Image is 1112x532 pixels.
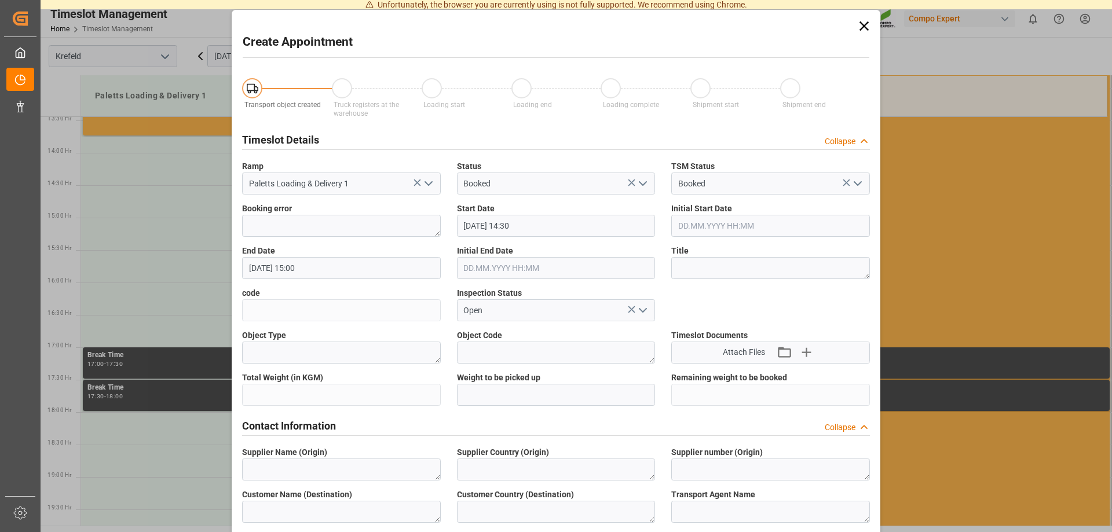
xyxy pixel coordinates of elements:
span: Timeslot Documents [671,329,748,342]
span: Supplier Country (Origin) [457,446,549,458]
span: Initial Start Date [671,203,732,215]
input: DD.MM.YYYY HH:MM [671,215,870,237]
span: Customer Name (Destination) [242,489,352,501]
span: Loading end [513,101,552,109]
span: Transport object created [244,101,321,109]
input: Type to search/select [457,173,656,195]
span: Shipment start [693,101,739,109]
span: Title [671,245,689,257]
button: open menu [848,175,865,193]
span: Initial End Date [457,245,513,257]
input: Type to search/select [242,173,441,195]
span: End Date [242,245,275,257]
span: Object Type [242,329,286,342]
span: code [242,287,260,299]
input: DD.MM.YYYY HH:MM [457,257,656,279]
h2: Create Appointment [243,33,353,52]
span: Customer Country (Destination) [457,489,574,501]
span: Start Date [457,203,495,215]
h2: Contact Information [242,418,336,434]
input: DD.MM.YYYY HH:MM [242,257,441,279]
span: Total Weight (in KGM) [242,372,323,384]
div: Collapse [825,421,855,434]
div: Collapse [825,135,855,148]
span: Attach Files [723,346,765,358]
span: Transport Agent Name [671,489,755,501]
span: Booking error [242,203,292,215]
button: open menu [634,302,651,320]
button: open menu [634,175,651,193]
span: Ramp [242,160,264,173]
input: DD.MM.YYYY HH:MM [457,215,656,237]
span: TSM Status [671,160,715,173]
span: Shipment end [782,101,826,109]
span: Inspection Status [457,287,522,299]
span: Weight to be picked up [457,372,540,384]
h2: Timeslot Details [242,132,319,148]
span: Loading start [423,101,465,109]
span: Supplier number (Origin) [671,446,763,458]
span: Supplier Name (Origin) [242,446,327,458]
span: Truck registers at the warehouse [334,101,399,118]
span: Loading complete [603,101,659,109]
button: open menu [419,175,436,193]
span: Remaining weight to be booked [671,372,787,384]
span: Status [457,160,481,173]
span: Object Code [457,329,502,342]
